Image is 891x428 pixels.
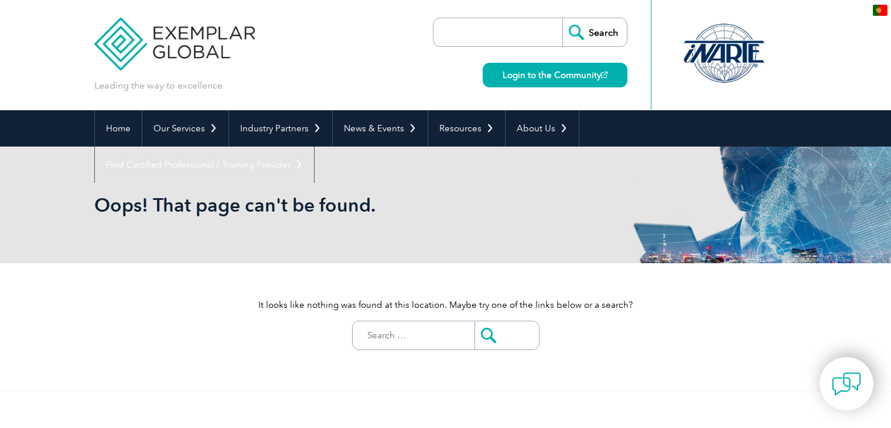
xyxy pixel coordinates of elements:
[474,321,539,349] input: Submit
[601,72,607,78] img: open_square.png
[95,110,142,147] a: Home
[94,193,544,216] h1: Oops! That page can't be found.
[142,110,228,147] a: Our Services
[229,110,332,147] a: Industry Partners
[94,298,797,311] p: It looks like nothing was found at this location. Maybe try one of the links below or a search?
[94,79,223,92] p: Leading the way to excellence
[506,110,579,147] a: About Us
[832,369,861,399] img: contact-chat.png
[562,18,627,46] input: Search
[873,5,887,16] img: pt
[483,63,627,87] a: Login to the Community
[95,147,314,183] a: Find Certified Professional / Training Provider
[333,110,428,147] a: News & Events
[428,110,505,147] a: Resources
